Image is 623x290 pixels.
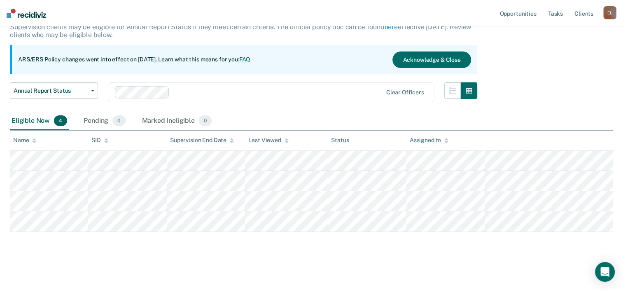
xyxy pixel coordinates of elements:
[10,23,471,39] p: Supervision clients may be eligible for Annual Report Status if they meet certain criteria. The o...
[7,9,46,18] img: Recidiviz
[18,56,250,64] p: ARS/ERS Policy changes went into effect on [DATE]. Learn what this means for you:
[239,56,251,63] a: FAQ
[392,51,471,68] button: Acknowledge & Close
[91,137,108,144] div: SID
[10,112,69,130] div: Eligible Now4
[595,262,615,282] div: Open Intercom Messenger
[603,6,616,19] button: EL
[603,6,616,19] div: E L
[10,82,98,99] button: Annual Report Status
[410,137,448,144] div: Assigned to
[386,89,424,96] div: Clear officers
[170,137,234,144] div: Supervision End Date
[112,115,125,126] span: 0
[14,87,88,94] span: Annual Report Status
[82,112,127,130] div: Pending0
[248,137,288,144] div: Last Viewed
[331,137,349,144] div: Status
[54,115,67,126] span: 4
[140,112,214,130] div: Marked Ineligible0
[385,23,398,31] a: here
[199,115,212,126] span: 0
[13,137,36,144] div: Name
